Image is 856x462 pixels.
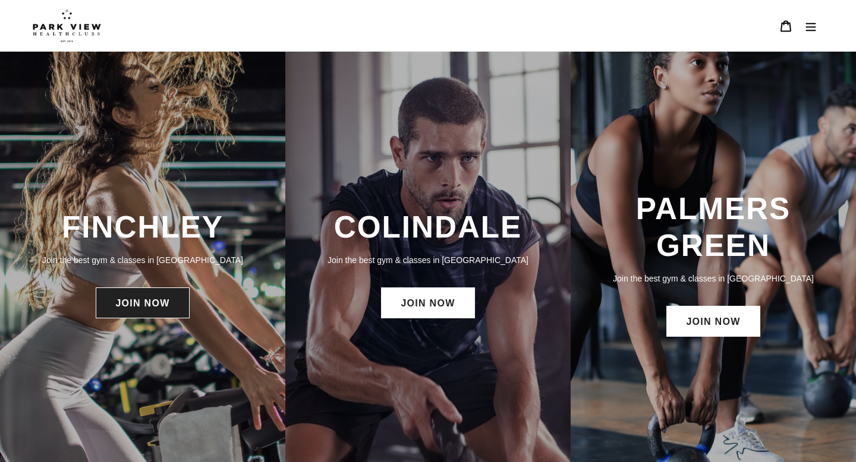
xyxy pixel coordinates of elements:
p: Join the best gym & classes in [GEOGRAPHIC_DATA] [12,254,273,267]
h3: FINCHLEY [12,209,273,245]
p: Join the best gym & classes in [GEOGRAPHIC_DATA] [297,254,559,267]
h3: COLINDALE [297,209,559,245]
a: JOIN NOW: Colindale Membership [381,287,474,318]
h3: PALMERS GREEN [583,191,844,264]
img: Park view health clubs is a gym near you. [33,9,101,42]
button: Menu [798,13,823,39]
a: JOIN NOW: Finchley Membership [96,287,189,318]
p: Join the best gym & classes in [GEOGRAPHIC_DATA] [583,272,844,285]
a: JOIN NOW: Palmers Green Membership [666,306,760,337]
